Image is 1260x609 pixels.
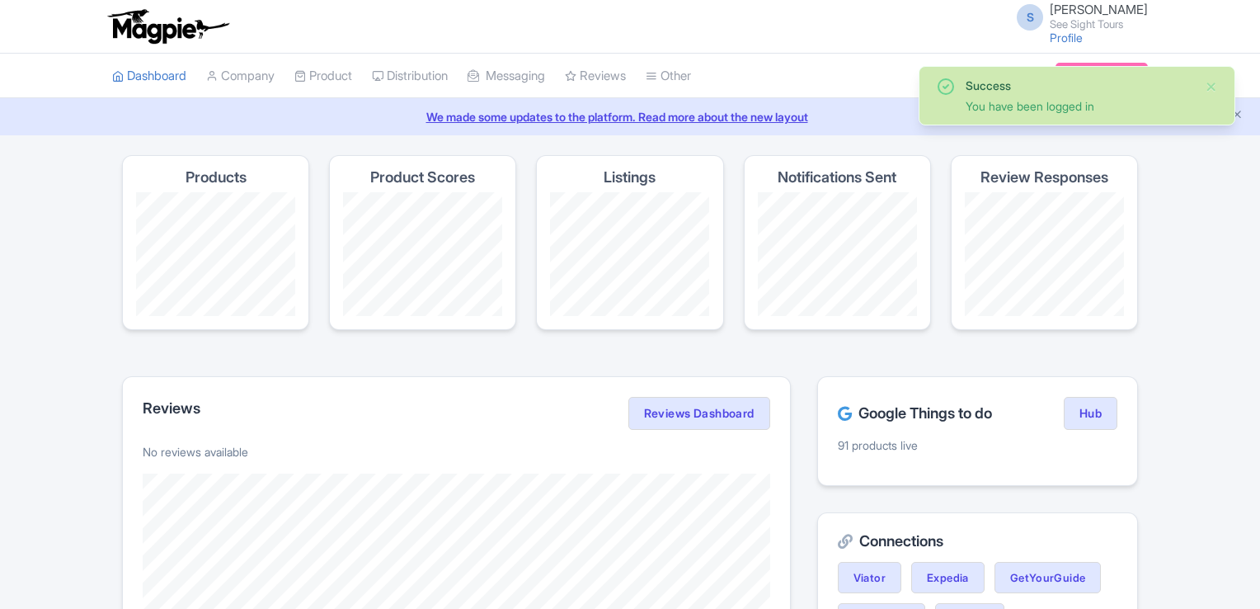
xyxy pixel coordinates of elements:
[838,562,901,593] a: Viator
[838,437,1117,454] p: 91 products live
[778,169,896,186] h4: Notifications Sent
[1231,106,1244,125] button: Close announcement
[966,97,1192,115] div: You have been logged in
[112,54,186,99] a: Dashboard
[372,54,448,99] a: Distribution
[10,108,1250,125] a: We made some updates to the platform. Read more about the new layout
[1064,397,1117,430] a: Hub
[604,169,656,186] h4: Listings
[994,562,1102,593] a: GetYourGuide
[1055,63,1148,87] a: Subscription
[294,54,352,99] a: Product
[911,562,985,593] a: Expedia
[1050,2,1148,17] span: [PERSON_NAME]
[1205,77,1218,97] button: Close
[1007,3,1148,30] a: S [PERSON_NAME] See Sight Tours
[104,8,232,45] img: logo-ab69f6fb50320c5b225c76a69d11143b.png
[206,54,275,99] a: Company
[143,443,770,460] p: No reviews available
[143,400,200,417] h2: Reviews
[370,169,475,186] h4: Product Scores
[1050,19,1148,30] small: See Sight Tours
[565,54,626,99] a: Reviews
[838,533,1117,550] h2: Connections
[628,397,770,430] a: Reviews Dashboard
[980,169,1108,186] h4: Review Responses
[468,54,545,99] a: Messaging
[838,405,992,422] h2: Google Things to do
[186,169,247,186] h4: Products
[1017,4,1043,31] span: S
[966,77,1192,94] div: Success
[1050,31,1083,45] a: Profile
[646,54,691,99] a: Other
